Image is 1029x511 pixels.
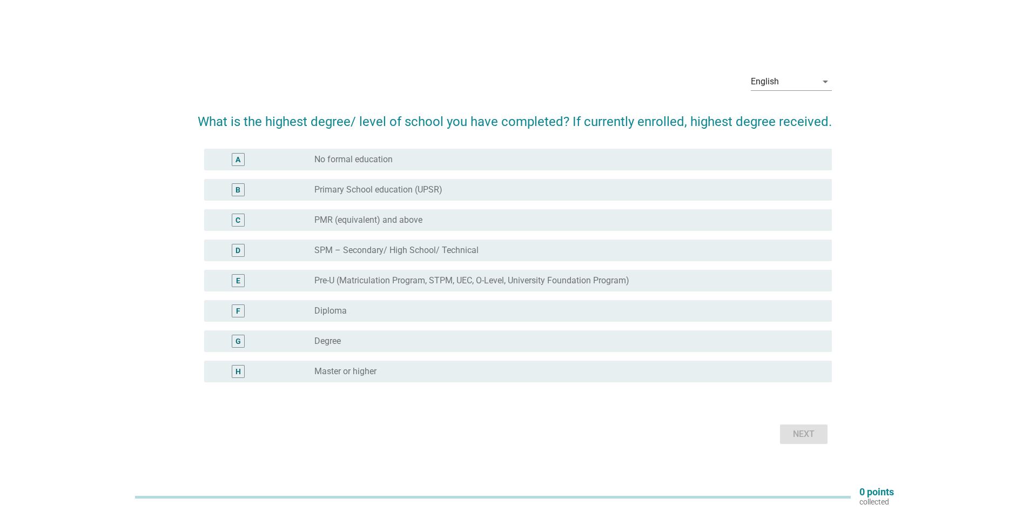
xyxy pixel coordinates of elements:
[314,306,347,316] label: Diploma
[236,214,240,225] div: C
[236,335,241,347] div: G
[236,305,240,316] div: F
[859,487,894,497] p: 0 points
[236,275,240,286] div: E
[751,77,779,87] div: English
[819,75,832,88] i: arrow_drop_down
[314,154,393,165] label: No formal education
[314,245,479,256] label: SPM – Secondary/ High School/ Technical
[236,154,240,165] div: A
[198,101,832,131] h2: What is the highest degree/ level of school you have completed? If currently enrolled, highest de...
[314,336,341,347] label: Degree
[859,497,894,507] p: collected
[314,215,422,225] label: PMR (equivalent) and above
[314,366,376,377] label: Master or higher
[314,184,442,195] label: Primary School education (UPSR)
[236,366,241,377] div: H
[236,184,240,195] div: B
[314,275,629,286] label: Pre-U (Matriculation Program, STPM, UEC, O-Level, University Foundation Program)
[236,244,240,256] div: D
